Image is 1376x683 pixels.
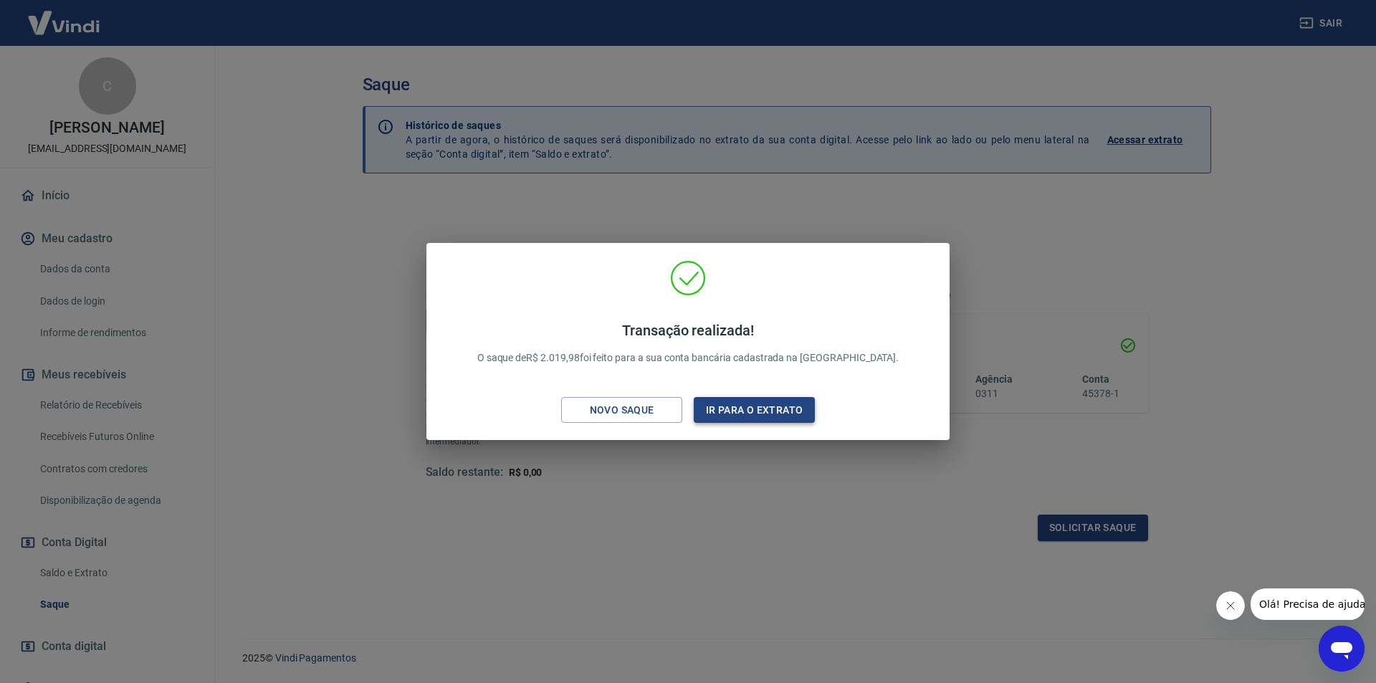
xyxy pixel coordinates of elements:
[1216,591,1245,620] iframe: Fechar mensagem
[573,401,672,419] div: Novo saque
[9,10,120,22] span: Olá! Precisa de ajuda?
[477,322,899,366] p: O saque de R$ 2.019,98 foi feito para a sua conta bancária cadastrada na [GEOGRAPHIC_DATA].
[1251,588,1365,620] iframe: Mensagem da empresa
[561,397,682,424] button: Novo saque
[694,397,815,424] button: Ir para o extrato
[477,322,899,339] h4: Transação realizada!
[1319,626,1365,672] iframe: Botão para abrir a janela de mensagens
